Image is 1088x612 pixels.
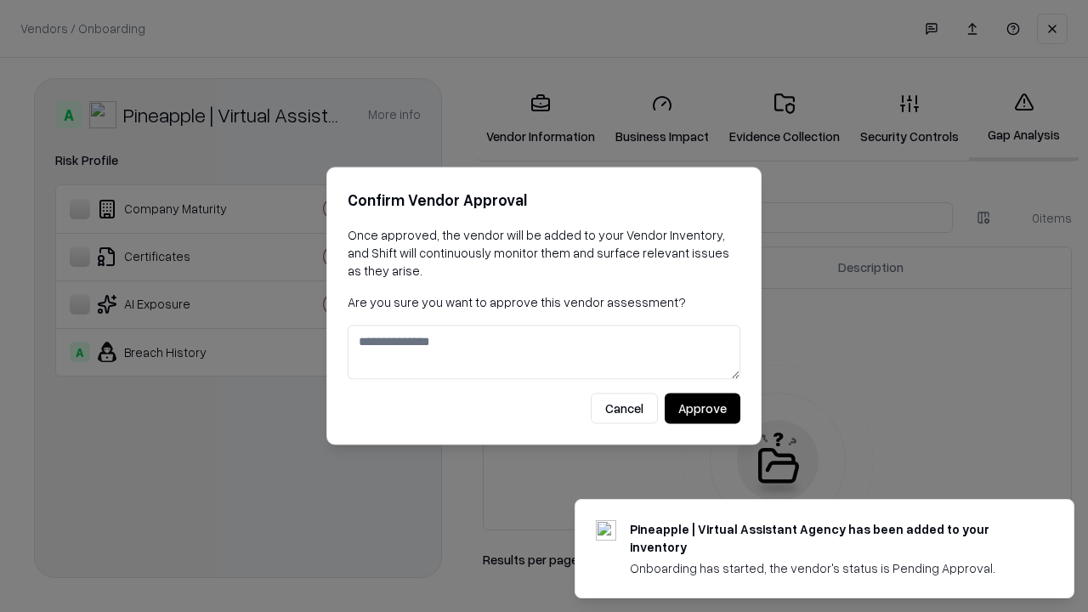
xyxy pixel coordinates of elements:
[665,394,740,424] button: Approve
[630,520,1033,556] div: Pineapple | Virtual Assistant Agency has been added to your inventory
[348,226,740,280] p: Once approved, the vendor will be added to your Vendor Inventory, and Shift will continuously mon...
[348,293,740,311] p: Are you sure you want to approve this vendor assessment?
[630,559,1033,577] div: Onboarding has started, the vendor's status is Pending Approval.
[591,394,658,424] button: Cancel
[596,520,616,541] img: trypineapple.com
[348,188,740,212] h2: Confirm Vendor Approval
